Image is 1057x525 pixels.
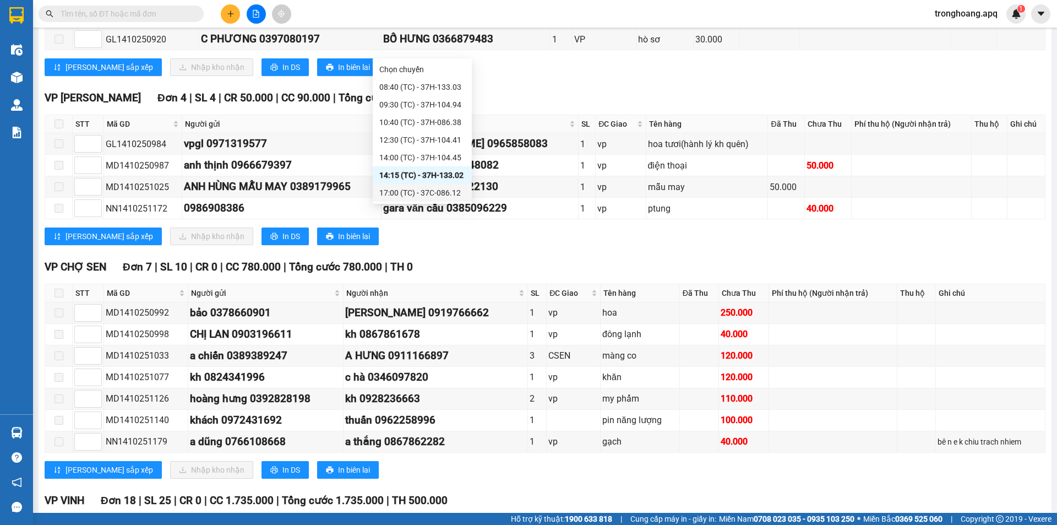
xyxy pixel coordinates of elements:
[805,115,852,133] th: Chưa Thu
[11,72,23,83] img: warehouse-icon
[12,477,22,488] span: notification
[190,348,342,364] div: a chiến 0389389247
[272,4,291,24] button: aim
[338,61,370,73] span: In biên lai
[597,202,644,215] div: vp
[580,180,594,194] div: 1
[179,494,201,507] span: CR 0
[184,178,379,195] div: ANH HÙNG MẪU MAY 0389179965
[190,391,342,407] div: hoàng hưng 0392828198
[195,91,216,104] span: SL 4
[106,137,180,151] div: GL1410250984
[721,392,767,405] div: 110.000
[104,431,188,453] td: NN1410251179
[224,91,273,104] span: CR 50.000
[106,392,186,405] div: MD1410251126
[45,91,141,104] span: VP [PERSON_NAME]
[289,261,382,273] span: Tổng cước 780.000
[247,4,266,24] button: file-add
[144,494,171,507] span: SL 25
[261,228,309,245] button: printerIn DS
[12,502,22,512] span: message
[106,33,197,46] div: GL1410250920
[565,515,612,523] strong: 1900 633 818
[390,261,413,273] span: TH 0
[104,133,182,155] td: GL1410250984
[345,369,526,386] div: c hà 0346097820
[597,137,644,151] div: vp
[53,466,61,475] span: sort-ascending
[383,31,548,47] div: BỐ HƯNG 0366879483
[530,370,544,384] div: 1
[938,436,1043,448] div: bê n e k chiu trach nhiem
[1017,5,1025,13] sup: 1
[548,306,598,320] div: vp
[379,134,465,146] div: 12:30 (TC) - 37H-104.41
[852,115,971,133] th: Phí thu hộ (Người nhận trả)
[210,494,274,507] span: CC 1.735.000
[104,155,182,176] td: MD1410250987
[190,369,342,386] div: kh 0824341996
[45,58,162,76] button: sort-ascending[PERSON_NAME] sắp xếp
[383,178,576,195] div: CHÚ HỒNG 0348122130
[174,494,177,507] span: |
[530,327,544,341] div: 1
[574,33,634,46] div: VP
[936,284,1045,302] th: Ghi chú
[204,494,207,507] span: |
[548,392,598,405] div: vp
[648,202,766,215] div: ptung
[721,435,767,448] div: 40.000
[863,513,942,525] span: Miền Bắc
[648,180,766,194] div: mẫu may
[160,261,187,273] span: SL 10
[317,228,379,245] button: printerIn biên lai
[602,306,678,320] div: hoa
[857,517,860,521] span: ⚪️
[45,461,162,479] button: sort-ascending[PERSON_NAME] sắp xếp
[221,4,240,24] button: plus
[807,202,849,215] div: 40.000
[104,198,182,219] td: NN1410251172
[379,63,465,75] div: Chọn chuyến
[530,435,544,448] div: 1
[277,10,285,18] span: aim
[139,494,141,507] span: |
[106,180,180,194] div: MD1410251025
[392,494,448,507] span: TH 500.000
[123,261,152,273] span: Đơn 7
[719,513,854,525] span: Miền Nam
[602,392,678,405] div: my phẩm
[270,63,278,72] span: printer
[46,10,53,18] span: search
[104,410,188,431] td: MD1410251140
[721,327,767,341] div: 40.000
[261,461,309,479] button: printerIn DS
[45,494,84,507] span: VP VINH
[281,91,330,104] span: CC 90.000
[1011,9,1021,19] img: icon-new-feature
[646,115,769,133] th: Tên hàng
[630,513,716,525] span: Cung cấp máy in - giấy in:
[602,413,678,427] div: pin năng lượng
[345,434,526,450] div: a thắng 0867862282
[317,461,379,479] button: printerIn biên lai
[598,118,634,130] span: ĐC Giao
[191,287,333,299] span: Người gửi
[895,515,942,523] strong: 0369 525 060
[511,513,612,525] span: Hỗ trợ kỹ thuật:
[73,115,104,133] th: STT
[189,91,192,104] span: |
[530,413,544,427] div: 1
[252,10,260,18] span: file-add
[190,412,342,429] div: khách 0972431692
[106,370,186,384] div: MD1410251077
[548,435,598,448] div: vp
[719,284,769,302] th: Chưa Thu
[345,305,526,321] div: [PERSON_NAME] 0919766662
[338,464,370,476] span: In biên lai
[345,391,526,407] div: kh 0928236663
[548,327,598,341] div: vp
[282,61,300,73] span: In DS
[11,99,23,111] img: warehouse-icon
